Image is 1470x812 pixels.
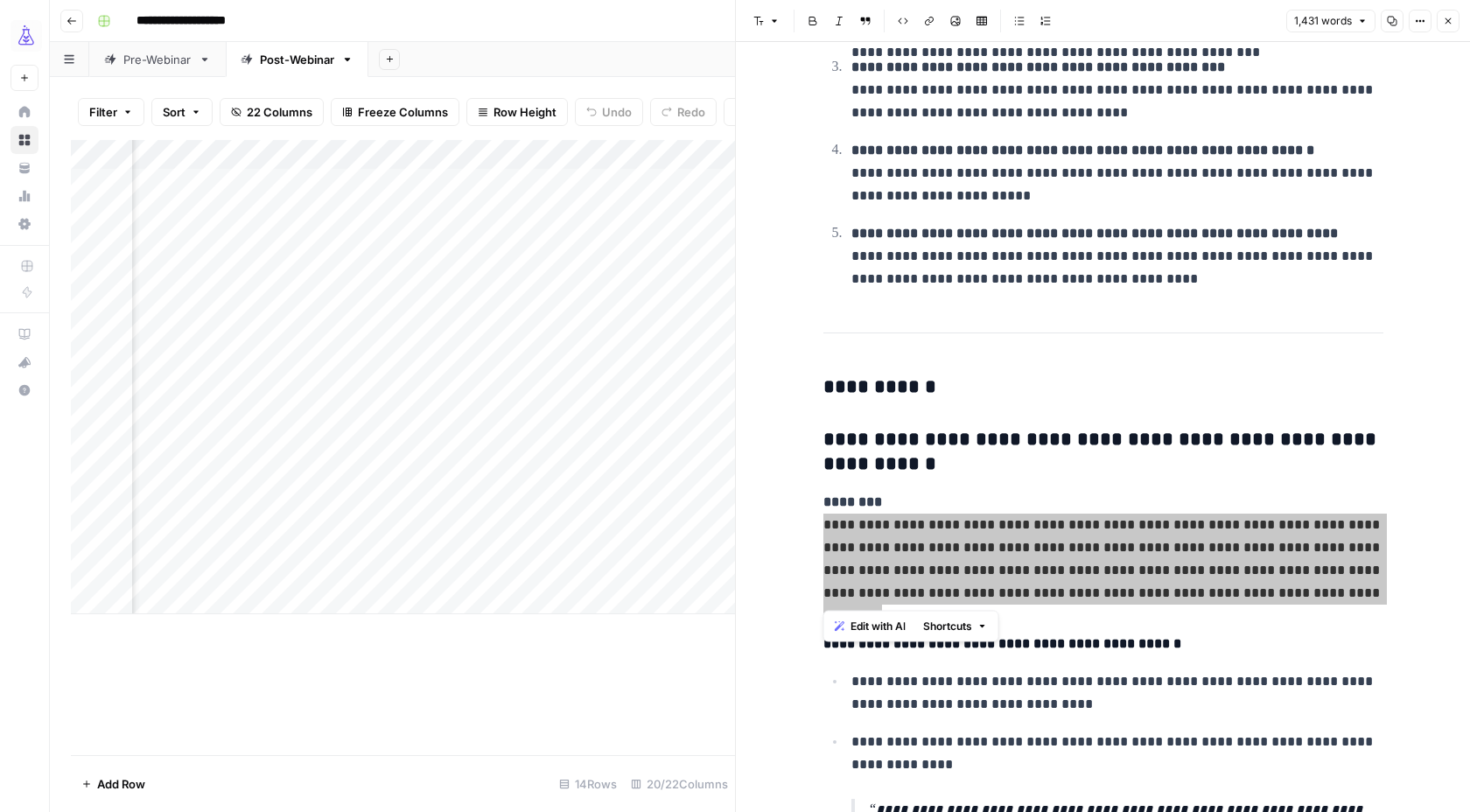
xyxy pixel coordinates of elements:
[260,51,334,68] div: Post-Webinar
[97,775,145,793] span: Add Row
[10,14,38,58] button: Workspace: AirOps Growth
[89,42,226,77] a: Pre-Webinar
[466,98,568,126] button: Row Height
[10,154,38,182] a: Your Data
[10,348,38,376] button: What's new?
[650,98,717,126] button: Redo
[1286,10,1375,32] button: 1,431 words
[1294,13,1352,29] span: 1,431 words
[677,103,705,121] span: Redo
[220,98,324,126] button: 22 Columns
[78,98,144,126] button: Filter
[828,615,913,638] button: Edit with AI
[331,98,459,126] button: Freeze Columns
[552,770,624,798] div: 14 Rows
[89,103,117,121] span: Filter
[10,126,38,154] a: Browse
[163,103,185,121] span: Sort
[575,98,643,126] button: Undo
[226,42,368,77] a: Post-Webinar
[10,376,38,404] button: Help + Support
[916,615,995,638] button: Shortcuts
[123,51,192,68] div: Pre-Webinar
[923,619,972,634] span: Shortcuts
[624,770,735,798] div: 20/22 Columns
[10,320,38,348] a: AirOps Academy
[11,349,38,375] div: What's new?
[247,103,312,121] span: 22 Columns
[493,103,556,121] span: Row Height
[10,182,38,210] a: Usage
[602,103,632,121] span: Undo
[71,770,156,798] button: Add Row
[10,20,42,52] img: AirOps Growth Logo
[151,98,213,126] button: Sort
[10,98,38,126] a: Home
[10,210,38,238] a: Settings
[850,619,906,634] span: Edit with AI
[358,103,448,121] span: Freeze Columns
